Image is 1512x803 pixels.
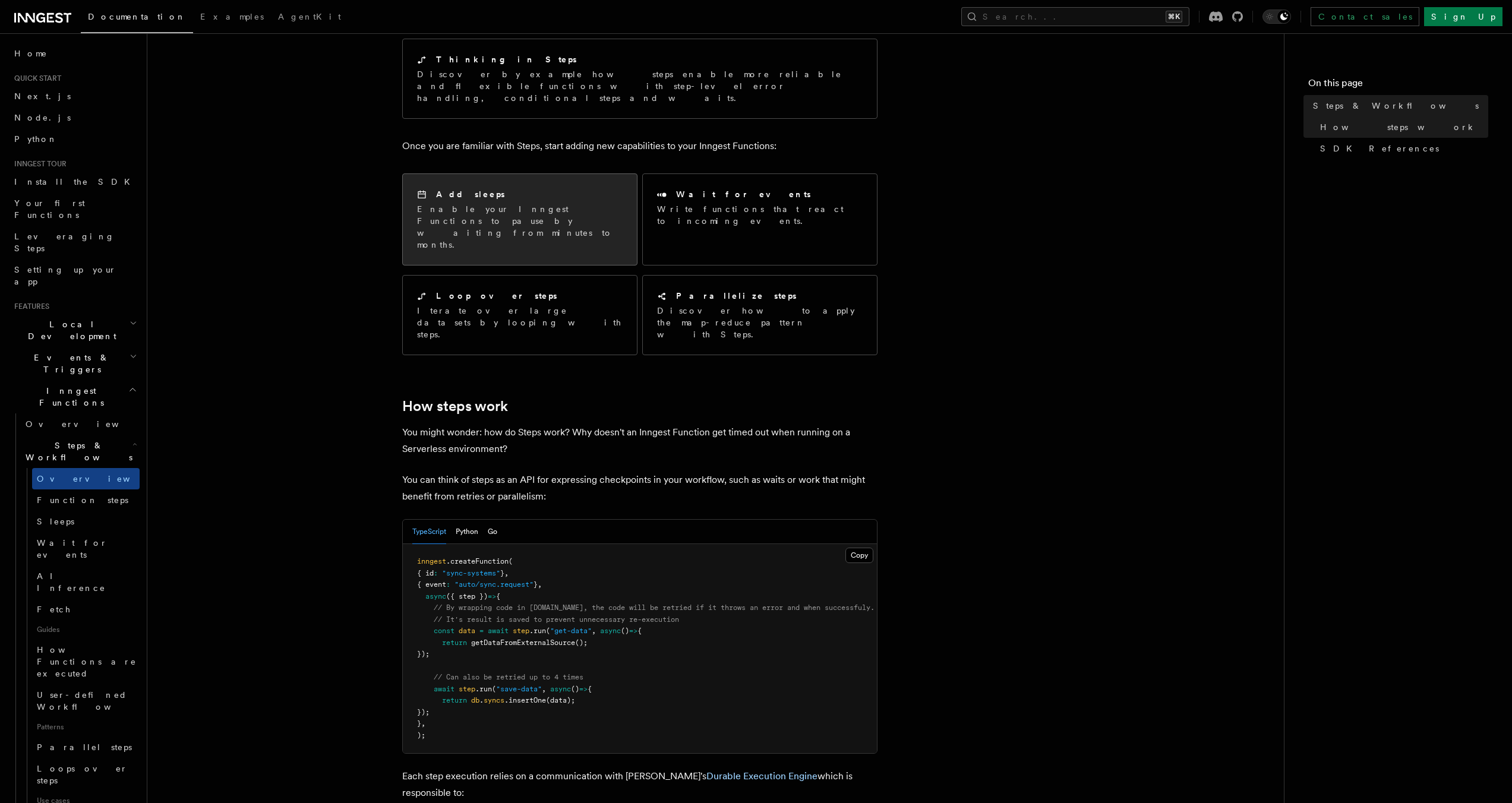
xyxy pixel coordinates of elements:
a: Contact sales [1311,7,1419,26]
span: => [579,685,588,693]
button: Steps & Workflows [21,435,140,468]
a: Durable Execution Engine [706,770,817,782]
button: Search...⌘K [961,7,1189,26]
button: Toggle dark mode [1262,10,1291,24]
span: Install the SDK [14,177,137,186]
a: Next.js [10,86,140,107]
span: { id [417,569,434,577]
a: Node.js [10,107,140,128]
span: async [550,685,571,693]
span: Your first Functions [14,198,85,220]
span: User-defined Workflows [37,690,144,712]
h2: Thinking in Steps [436,53,577,65]
span: }); [417,708,430,716]
span: : [434,569,438,577]
button: Local Development [10,314,140,347]
a: Install the SDK [10,171,140,192]
span: () [621,627,629,635]
a: Home [10,43,140,64]
p: Discover by example how steps enable more reliable and flexible functions with step-level error h... [417,68,863,104]
span: getDataFromExternalSource [471,638,575,647]
span: { [588,685,592,693]
span: .run [475,685,492,693]
span: db [471,696,479,704]
span: ( [492,685,496,693]
span: // It's result is saved to prevent unnecessary re-execution [434,615,679,624]
a: Wait for eventsWrite functions that react to incoming events. [642,173,877,265]
span: Steps & Workflows [1313,100,1479,112]
button: Go [488,520,497,544]
span: return [442,638,467,647]
a: Parallelize stepsDiscover how to apply the map-reduce pattern with Steps. [642,275,877,355]
a: Wait for events [32,532,140,565]
p: Each step execution relies on a communication with [PERSON_NAME]'s which is responsible to: [402,768,877,801]
span: async [600,627,621,635]
span: return [442,696,467,704]
span: , [542,685,546,693]
span: Inngest tour [10,159,67,169]
span: } [500,569,504,577]
span: Events & Triggers [10,352,130,375]
span: Examples [200,12,264,21]
span: .createFunction [446,557,509,565]
span: Features [10,302,49,311]
span: "auto/sync.request" [454,580,534,589]
span: ( [546,627,550,635]
a: Documentation [81,4,193,33]
span: AgentKit [278,12,341,21]
span: AI Inference [37,571,106,593]
a: Overview [32,468,140,489]
h2: Wait for events [676,188,811,200]
span: step [459,685,475,693]
a: User-defined Workflows [32,684,140,717]
a: How steps work [1315,116,1488,138]
h4: On this page [1308,76,1488,95]
span: Setting up your app [14,265,116,286]
h2: Add sleeps [436,188,505,200]
span: Parallel steps [37,742,132,752]
span: ); [417,731,425,739]
p: Iterate over large datasets by looping with steps. [417,305,623,340]
span: // Can also be retried up to 4 times [434,673,583,681]
span: Fetch [37,605,71,614]
span: Documentation [88,12,186,21]
span: data [459,627,475,635]
span: "get-data" [550,627,592,635]
a: Examples [193,4,271,32]
span: How steps work [1320,121,1476,133]
a: Add sleepsEnable your Inngest Functions to pause by waiting from minutes to months. [402,173,637,265]
span: } [417,719,421,728]
a: Fetch [32,599,140,620]
span: How Functions are executed [37,645,137,678]
a: Parallel steps [32,736,140,758]
span: . [479,696,484,704]
span: Overview [37,474,159,483]
a: How Functions are executed [32,639,140,684]
button: Events & Triggers [10,347,140,380]
span: { event [417,580,446,589]
a: Thinking in StepsDiscover by example how steps enable more reliable and flexible functions with s... [402,39,877,119]
a: Your first Functions [10,192,140,226]
a: AI Inference [32,565,140,599]
button: TypeScript [412,520,446,544]
span: }); [417,650,430,658]
span: step [513,627,529,635]
span: { [637,627,642,635]
span: inngest [417,557,446,565]
a: Loops over steps [32,758,140,791]
p: Once you are familiar with Steps, start adding new capabilities to your Inngest Functions: [402,138,877,154]
span: , [592,627,596,635]
span: Inngest Functions [10,385,128,409]
h2: Loop over steps [436,290,557,302]
span: "save-data" [496,685,542,693]
h2: Parallelize steps [676,290,797,302]
span: Patterns [32,717,140,736]
span: .run [529,627,546,635]
a: Setting up your app [10,259,140,292]
a: Overview [21,413,140,435]
span: ({ step }) [446,592,488,600]
p: Enable your Inngest Functions to pause by waiting from minutes to months. [417,203,623,251]
span: Home [14,48,48,59]
p: Write functions that react to incoming events. [657,203,863,227]
a: How steps work [402,398,508,415]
